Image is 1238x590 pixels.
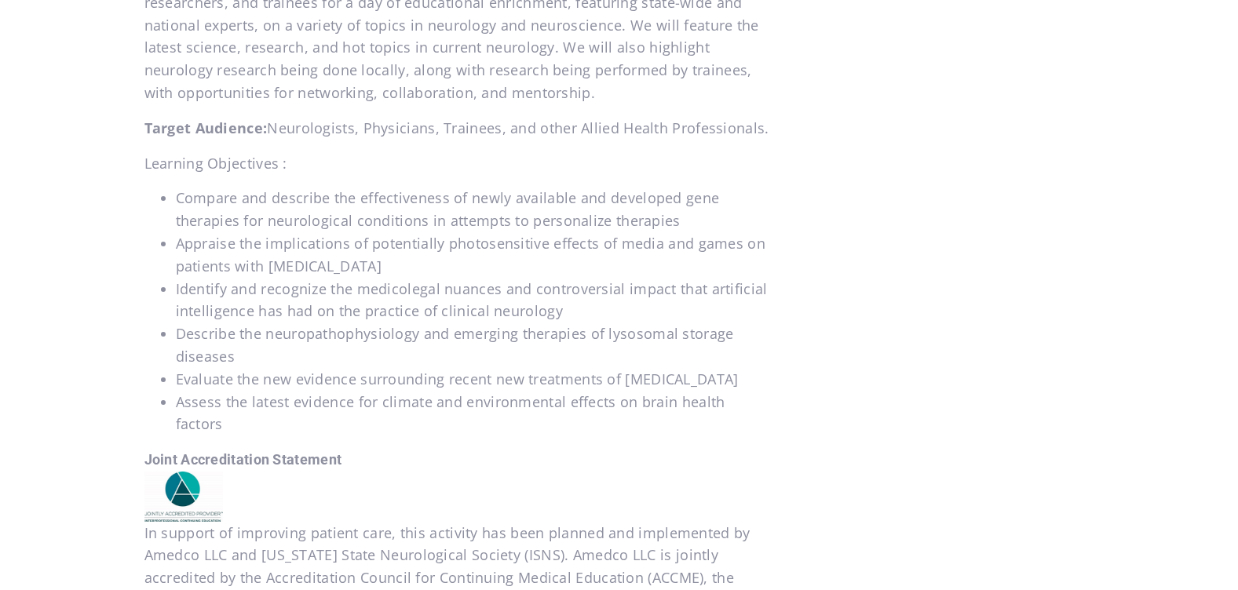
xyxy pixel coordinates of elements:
[176,368,770,391] li: Evaluate the new evidence surrounding recent new treatments of [MEDICAL_DATA]
[176,391,770,436] li: Assess the latest evidence for climate and environmental effects on brain health factors
[176,278,770,323] li: Identify and recognize the medicolegal nuances and controversial impact that artificial intellige...
[176,322,770,368] li: Describe the neuropathophysiology and emerging therapies of lysosomal storage diseases
[144,152,770,175] p: Learning Objectives :
[144,117,770,140] p: Neurologists, Physicians, Trainees, and other Allied Health Professionals.
[144,118,268,137] strong: Target Audience:
[144,451,342,468] strong: Joint Accreditation Statement
[176,187,770,232] li: Compare and describe the effectiveness of newly available and developed gene therapies for neurol...
[176,232,770,278] li: Appraise the implications of potentially photosensitive effects of media and games on patients wi...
